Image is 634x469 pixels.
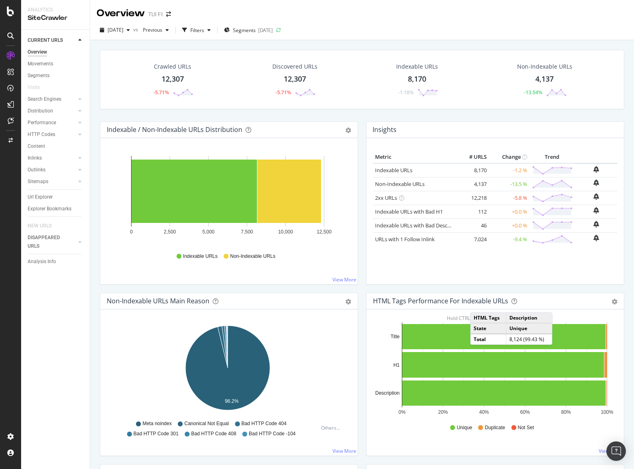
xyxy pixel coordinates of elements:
[28,83,40,92] div: Visits
[375,222,464,229] a: Indexable URLs with Bad Description
[276,89,291,96] div: -5.71%
[375,166,412,174] a: Indexable URLs
[471,323,507,334] td: State
[485,424,505,431] span: Duplicate
[28,166,76,174] a: Outlinks
[28,177,48,186] div: Sitemaps
[399,409,406,415] text: 0%
[489,232,529,246] td: -9.4 %
[190,27,204,34] div: Filters
[28,142,45,151] div: Content
[202,229,214,235] text: 5,000
[233,27,256,34] span: Segments
[612,299,617,305] div: gear
[28,95,61,104] div: Search Engines
[28,154,42,162] div: Inlinks
[457,424,472,431] span: Unique
[28,166,45,174] div: Outlinks
[456,205,489,218] td: 112
[593,179,599,186] div: bell-plus
[28,107,76,115] a: Distribution
[489,218,529,232] td: +0.0 %
[375,208,443,215] a: Indexable URLs with Bad H1
[179,24,214,37] button: Filters
[28,205,84,213] a: Explorer Bookmarks
[535,74,554,84] div: 4,137
[456,151,489,163] th: # URLS
[28,193,53,201] div: Url Explorer
[321,424,344,431] div: Others...
[518,424,534,431] span: Not Set
[375,180,425,188] a: Non-Indexable URLs
[489,191,529,205] td: -5.8 %
[191,430,236,437] span: Bad HTTP Code 408
[593,221,599,227] div: bell-plus
[317,229,332,235] text: 12,500
[332,276,356,283] a: View More
[489,151,529,163] th: Change
[28,154,76,162] a: Inlinks
[456,163,489,177] td: 8,170
[373,297,508,305] div: HTML Tags Performance for Indexable URLs
[506,334,552,345] td: 8,124 (99.43 %)
[28,6,83,13] div: Analytics
[241,229,253,235] text: 7,500
[28,205,71,213] div: Explorer Bookmarks
[471,313,507,323] td: HTML Tags
[107,297,209,305] div: Non-Indexable URLs Main Reason
[28,193,84,201] a: Url Explorer
[489,205,529,218] td: +0.0 %
[393,362,400,368] text: H1
[373,322,615,417] svg: A chart.
[148,10,163,18] div: TUI FI
[134,430,179,437] span: Bad HTTP Code 301
[107,322,348,417] svg: A chart.
[529,151,575,163] th: Trend
[28,177,76,186] a: Sitemaps
[606,441,626,461] div: Open Intercom Messenger
[272,63,317,71] div: Discovered URLs
[28,83,48,92] a: Visits
[28,233,76,251] a: DISAPPEARED URLS
[28,13,83,23] div: SiteCrawler
[28,130,76,139] a: HTTP Codes
[373,124,397,135] h4: Insights
[284,74,306,84] div: 12,307
[396,63,438,71] div: Indexable URLs
[28,257,84,266] a: Analysis Info
[164,229,176,235] text: 2,500
[183,253,218,260] span: Indexable URLs
[107,151,348,245] div: A chart.
[28,48,47,56] div: Overview
[438,409,448,415] text: 20%
[97,6,145,20] div: Overview
[28,119,76,127] a: Performance
[108,26,123,33] span: 2025 Oct. 13th
[506,313,552,323] td: Description
[154,63,191,71] div: Crawled URLs
[489,177,529,191] td: -13.5 %
[599,447,623,454] a: View More
[345,128,351,133] div: gear
[456,232,489,246] td: 7,024
[28,60,53,68] div: Movements
[140,24,172,37] button: Previous
[456,218,489,232] td: 46
[28,60,84,68] a: Movements
[28,119,56,127] div: Performance
[345,299,351,305] div: gear
[593,193,599,200] div: bell-plus
[162,74,184,84] div: 12,307
[489,163,529,177] td: -1.2 %
[28,257,56,266] div: Analysis Info
[28,71,84,80] a: Segments
[593,166,599,173] div: bell-plus
[142,420,172,427] span: Meta noindex
[373,151,456,163] th: Metric
[28,71,50,80] div: Segments
[561,409,571,415] text: 80%
[28,130,55,139] div: HTTP Codes
[517,63,572,71] div: Non-Indexable URLs
[375,194,397,201] a: 2xx URLs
